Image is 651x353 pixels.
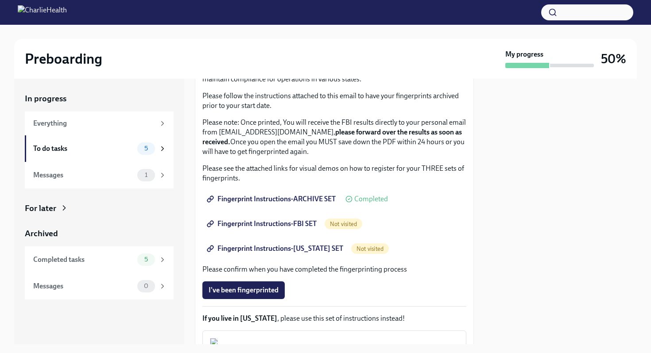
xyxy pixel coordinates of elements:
[209,219,317,228] span: Fingerprint Instructions-FBI SET
[139,283,154,289] span: 0
[25,203,56,214] div: For later
[209,286,279,295] span: I've been fingerprinted
[505,50,543,59] strong: My progress
[354,196,388,203] span: Completed
[25,273,174,299] a: Messages0
[33,119,155,128] div: Everything
[202,314,466,323] p: , please use this set of instructions instead!
[202,91,466,111] p: Please follow the instructions attached to this email to have your fingerprints archived prior to...
[202,265,466,274] p: Please confirm when you have completed the fingerprinting process
[25,111,174,135] a: Everything
[25,203,174,214] a: For later
[601,51,626,67] h3: 50%
[202,190,342,208] a: Fingerprint Instructions-ARCHIVE SET
[202,314,277,322] strong: If you live in [US_STATE]
[139,256,153,263] span: 5
[202,164,466,183] p: Please see the attached links for visual demos on how to register for your THREE sets of fingerpr...
[25,135,174,162] a: To do tasks5
[139,145,153,152] span: 5
[202,281,285,299] button: I've been fingerprinted
[33,281,134,291] div: Messages
[18,5,67,19] img: CharlieHealth
[209,244,343,253] span: Fingerprint Instructions-[US_STATE] SET
[33,170,134,180] div: Messages
[25,93,174,104] a: In progress
[202,118,466,157] p: Please note: Once printed, You will receive the FBI results directly to your personal email from ...
[25,228,174,239] a: Archived
[25,246,174,273] a: Completed tasks5
[209,195,336,203] span: Fingerprint Instructions-ARCHIVE SET
[325,221,362,227] span: Not visited
[139,172,153,178] span: 1
[25,50,102,68] h2: Preboarding
[33,144,134,153] div: To do tasks
[202,215,323,233] a: Fingerprint Instructions-FBI SET
[202,240,349,257] a: Fingerprint Instructions-[US_STATE] SET
[351,246,389,252] span: Not visited
[33,255,134,265] div: Completed tasks
[25,162,174,188] a: Messages1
